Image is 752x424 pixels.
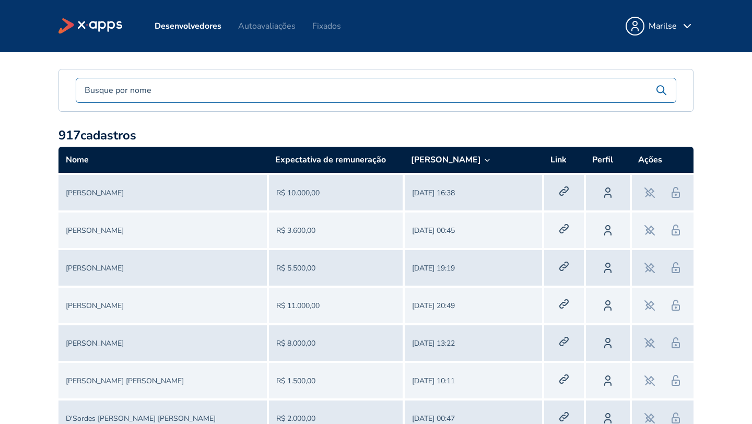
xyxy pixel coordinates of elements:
div: Marilse [649,20,677,32]
button: Fixar dev no mercado [639,257,660,278]
td: [DATE] 19:19 [404,249,543,287]
td: R$ 8.000,00 [268,324,404,362]
button: Fixar dev no mercado [639,333,660,354]
td: [DATE] 20:49 [404,287,543,324]
button: Fixar dev no mercado [639,220,660,241]
td: R$ 3.600,00 [268,211,404,249]
h2: 917 cadastros [58,128,694,143]
a: [PERSON_NAME] [PERSON_NAME] [66,376,184,386]
a: Fixados [312,20,341,32]
button: Fixar dev no mercado [639,182,660,203]
a: [PERSON_NAME] [66,263,124,273]
td: R$ 10.000,00 [268,174,404,211]
a: Desenvolvedores [155,20,221,32]
button: Desabilitar dev no mercado [665,295,686,316]
button: Fixar dev no mercado [639,295,660,316]
a: D'Sordes [PERSON_NAME] [PERSON_NAME] [66,414,216,423]
a: Autoavaliações [238,20,296,32]
button: Desabilitar dev no mercado [665,333,686,354]
th: Expectativa de remuneração [268,147,404,174]
button: Desabilitar dev no mercado [665,370,686,391]
th: [PERSON_NAME] [404,147,543,174]
th: Ações [631,147,694,174]
td: R$ 1.500,00 [268,362,404,399]
td: R$ 5.500,00 [268,249,404,287]
th: Nome [58,147,268,174]
td: R$ 11.000,00 [268,287,404,324]
a: [PERSON_NAME] [66,338,124,348]
th: Link [543,147,585,174]
td: [DATE] 13:22 [404,324,543,362]
a: [PERSON_NAME] [66,188,124,198]
button: Desabilitar dev no mercado [665,182,686,203]
td: [DATE] 10:11 [404,362,543,399]
button: Fixar dev no mercado [639,370,660,391]
a: [PERSON_NAME] [66,301,124,311]
button: Desabilitar dev no mercado [665,220,686,241]
th: Perfil [585,147,631,174]
input: Busque por nome [76,84,655,97]
td: [DATE] 16:38 [404,174,543,211]
td: [DATE] 00:45 [404,211,543,249]
a: [PERSON_NAME] [66,226,124,235]
button: Desabilitar dev no mercado [665,257,686,278]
